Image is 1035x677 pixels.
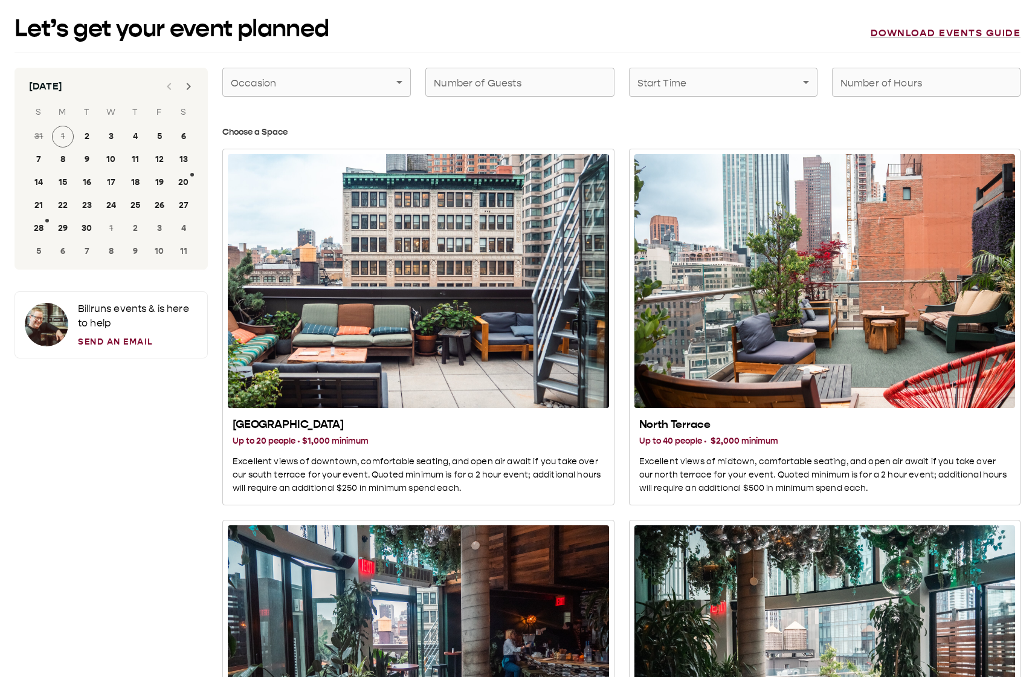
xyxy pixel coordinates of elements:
[173,195,195,216] button: 27
[100,100,122,125] span: Wednesday
[76,195,98,216] button: 23
[52,195,74,216] button: 22
[28,218,50,239] button: 28
[124,241,146,262] button: 9
[173,100,195,125] span: Saturday
[15,15,329,43] h1: Let’s get your event planned
[149,126,170,147] button: 5
[124,100,146,125] span: Thursday
[100,195,122,216] button: 24
[28,241,50,262] button: 5
[100,126,122,147] button: 3
[100,172,122,193] button: 17
[173,218,195,239] button: 4
[76,218,98,239] button: 30
[222,149,614,505] button: South Terrace
[149,172,170,193] button: 19
[100,149,122,170] button: 10
[52,172,74,193] button: 15
[173,241,195,262] button: 11
[176,74,201,99] button: Next month
[173,172,195,193] button: 20
[639,435,1011,448] h3: Up to 40 people · $2,000 minimum
[29,79,62,94] div: [DATE]
[629,149,1021,505] button: North Terrace
[28,172,50,193] button: 14
[149,218,170,239] button: 3
[639,455,1011,495] p: Excellent views of midtown, comfortable seating, and open air await if you take over our north te...
[149,100,170,125] span: Friday
[871,27,1021,39] a: Download events guide
[78,335,198,348] a: Send an Email
[233,418,604,432] h2: [GEOGRAPHIC_DATA]
[76,149,98,170] button: 9
[124,195,146,216] button: 25
[76,172,98,193] button: 16
[233,435,604,448] h3: Up to 20 people · $1,000 minimum
[52,241,74,262] button: 6
[28,100,50,125] span: Sunday
[173,126,195,147] button: 6
[76,126,98,147] button: 2
[76,100,98,125] span: Tuesday
[28,149,50,170] button: 7
[100,241,122,262] button: 8
[149,149,170,170] button: 12
[52,149,74,170] button: 8
[222,126,1020,139] h3: Choose a Space
[78,302,198,331] p: Bill runs events & is here to help
[28,195,50,216] button: 21
[124,218,146,239] button: 2
[173,149,195,170] button: 13
[149,241,170,262] button: 10
[639,418,1011,432] h2: North Terrace
[52,100,74,125] span: Monday
[124,172,146,193] button: 18
[124,149,146,170] button: 11
[124,126,146,147] button: 4
[149,195,170,216] button: 26
[233,455,604,495] p: Excellent views of downtown, comfortable seating, and open air await if you take over our south t...
[76,241,98,262] button: 7
[52,218,74,239] button: 29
